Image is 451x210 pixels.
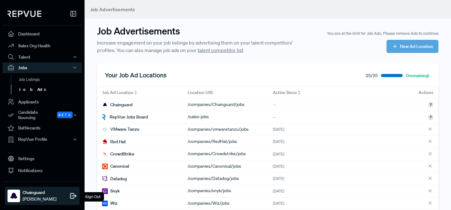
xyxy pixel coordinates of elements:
img: Red Hat [102,139,108,144]
div: [DATE] [268,160,353,173]
a: /companies/Datadog/jobs [188,175,247,182]
div: [DATE] [268,123,353,136]
a: Dashboard [3,28,82,40]
div: / companies/Crowdstrike/jobs [188,150,254,157]
strong: Chainguard [23,189,56,196]
span: 0 remaining! [406,74,429,77]
div: Toggle SortBy [268,87,353,99]
a: Job Ads [11,85,91,95]
a: Sales Org Health [3,40,82,52]
div: [DATE] [268,185,353,197]
div: Toggle SortBy [97,87,183,99]
div: / companies/Wiz/jobs [188,200,237,207]
button: RepVue Profile [3,134,82,145]
span: Active Since [273,89,297,96]
a: talent competitor list [198,47,243,53]
span: RepVue Jobs Board [110,114,148,120]
img: RepVue [102,114,107,120]
a: /companies/Chainguard/jobs [188,101,252,108]
div: / companies/Canonical/jobs [188,163,249,170]
div: -- [268,111,353,123]
div: Snyk [102,188,120,194]
div: [DATE] [268,173,353,185]
div: Sign Out [82,192,104,202]
a: /companies/snyk/jobs [188,187,239,194]
div: Candidate Sourcing [3,108,82,122]
p: Increase engagement on your job listings by advertising them on your talent competitors' profiles... [97,39,310,54]
a: Job Listings [11,75,91,85]
span: Job Advertisements [90,6,135,13]
span: Actions [418,89,433,96]
div: / companies/vmwaretanzu/jobs [188,126,257,133]
a: /companies/RedHat/jobs [188,138,245,145]
div: [DATE] [268,197,353,210]
div: [DATE] [268,148,353,160]
img: RepVue [8,11,41,17]
div: You are at the limit for Job Ads. Please remove Ads to continue [327,30,438,37]
a: /companies/Crowdstrike/jobs [188,150,254,157]
a: Applicants [3,96,82,108]
h3: Job Advertisements [97,25,310,36]
a: ChainguardChainguard[PERSON_NAME]Sign Out [3,181,82,205]
a: /sales-jobs [188,113,217,120]
div: / companies/RedHat/jobs [188,138,245,145]
div: -- [268,99,353,111]
span: 25 / 25 [366,74,378,77]
div: Datadog [102,176,127,182]
img: Chainguard [102,102,108,108]
span: [PERSON_NAME] [23,196,56,202]
button: Jobs [3,62,82,73]
span: Location URL [188,89,214,96]
div: VMware Tanzu [102,126,139,133]
a: Battlecards [3,122,82,134]
img: Snyk [102,188,108,194]
a: /companies/Canonical/jobs [188,163,249,170]
button: Talent [3,52,82,62]
a: /companies/Wiz/jobs [188,200,237,207]
div: [DATE] [268,136,353,148]
img: Datadog [102,176,108,181]
img: Wiz [102,201,108,206]
img: CrowdStrike [102,151,108,157]
img: VMware Tanzu [102,127,108,132]
h3: Your Job Ad Locations [105,71,167,79]
a: Notifications [3,165,82,176]
a: /companies/vmwaretanzu/jobs [188,126,257,133]
div: Red Hat [102,139,126,145]
button: Candidate Sourcing Beta [3,108,82,122]
div: Canonical [102,163,129,170]
div: / companies/snyk/jobs [188,187,239,194]
img: Canonical [102,164,108,169]
div: Chainguard [102,102,132,108]
span: Beta [57,112,73,118]
div: / companies/Datadog/jobs [188,175,247,182]
a: Settings [3,153,82,165]
div: CrowdStrike [102,151,134,157]
div: / sales-jobs [188,113,217,120]
img: Chainguard [9,191,19,201]
span: Job Ad Location [102,89,133,96]
div: Wiz [102,200,117,207]
div: / companies/Chainguard/jobs [188,101,252,108]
